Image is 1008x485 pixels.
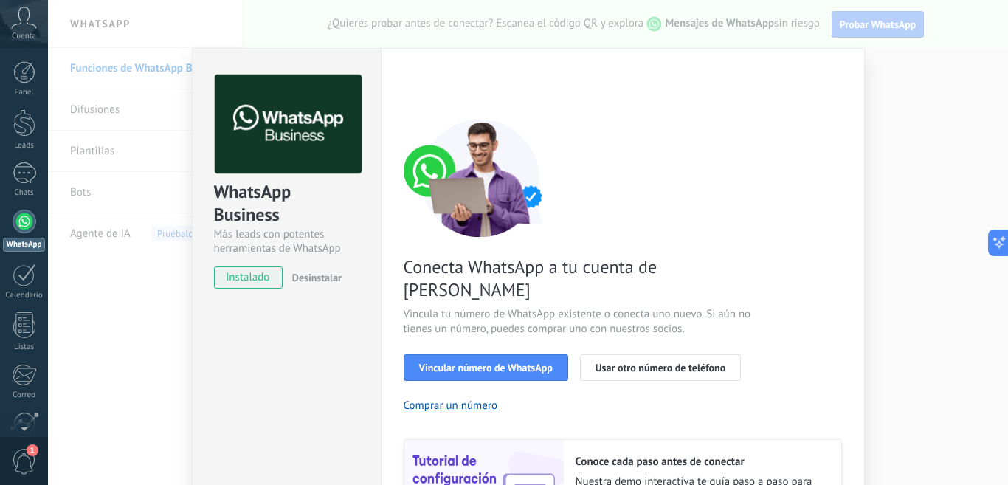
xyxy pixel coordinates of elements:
[404,255,755,301] span: Conecta WhatsApp a tu cuenta de [PERSON_NAME]
[215,266,282,289] span: instalado
[3,188,46,198] div: Chats
[3,238,45,252] div: WhatsApp
[576,455,826,469] h2: Conoce cada paso antes de conectar
[580,354,741,381] button: Usar otro número de teléfono
[419,362,553,373] span: Vincular número de WhatsApp
[596,362,725,373] span: Usar otro número de teléfono
[27,444,38,456] span: 1
[286,266,342,289] button: Desinstalar
[292,271,342,284] span: Desinstalar
[214,227,359,255] div: Más leads con potentes herramientas de WhatsApp
[3,291,46,300] div: Calendario
[404,307,755,337] span: Vincula tu número de WhatsApp existente o conecta uno nuevo. Si aún no tienes un número, puedes c...
[404,119,559,237] img: connect number
[3,141,46,151] div: Leads
[3,391,46,400] div: Correo
[404,354,568,381] button: Vincular número de WhatsApp
[404,399,498,413] button: Comprar un número
[214,180,359,227] div: WhatsApp Business
[3,88,46,97] div: Panel
[3,343,46,352] div: Listas
[12,32,36,41] span: Cuenta
[215,75,362,174] img: logo_main.png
